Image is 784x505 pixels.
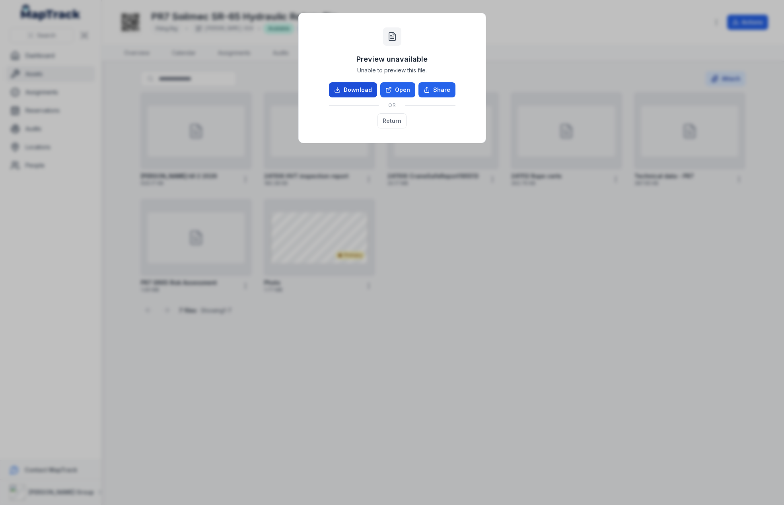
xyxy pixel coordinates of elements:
a: Open [380,82,415,97]
span: Unable to preview this file. [357,66,427,74]
a: Download [329,82,377,97]
h3: Preview unavailable [356,54,428,65]
button: Share [418,82,455,97]
button: Return [377,113,407,128]
div: OR [329,97,455,113]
